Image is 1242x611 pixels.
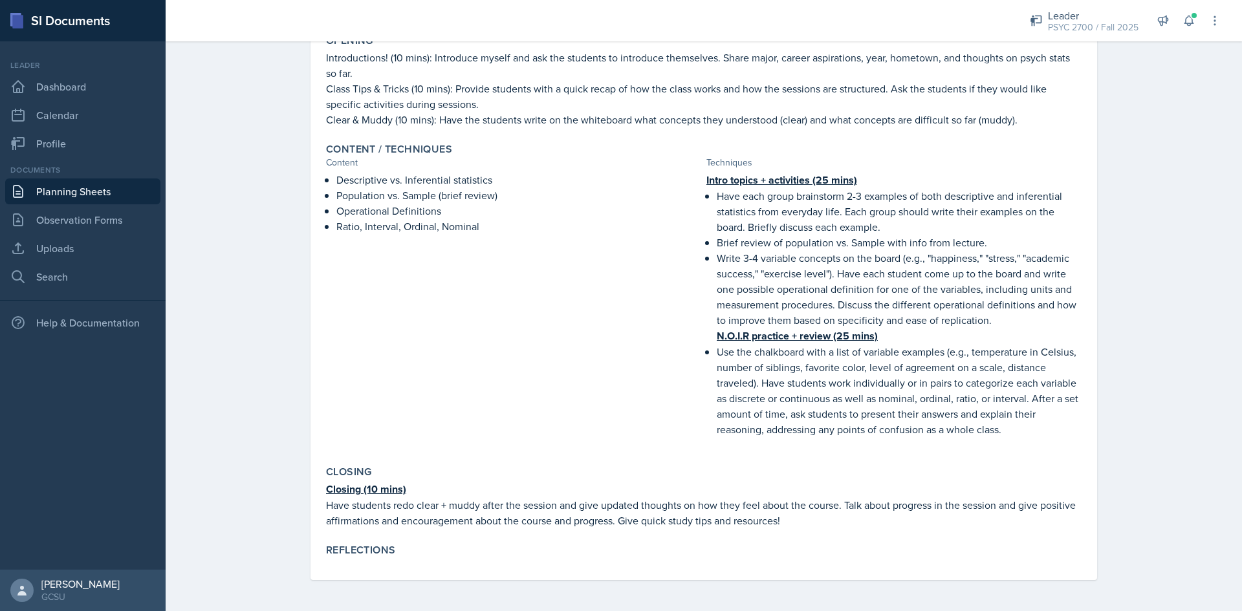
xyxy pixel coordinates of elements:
[336,219,701,234] p: Ratio, Interval, Ordinal, Nominal
[5,178,160,204] a: Planning Sheets
[326,497,1082,528] p: Have students redo clear + muddy after the session and give updated thoughts on how they feel abo...
[326,156,701,169] div: Content
[5,131,160,156] a: Profile
[717,344,1082,437] p: Use the chalkboard with a list of variable examples (e.g., temperature in Celsius, number of sibl...
[326,482,406,497] u: Closing (10 mins)
[336,203,701,219] p: Operational Definitions
[326,34,373,47] label: Opening
[717,250,1082,328] p: Write 3-4 variable concepts on the board (e.g., "happiness," "stress," "academic success," "exerc...
[5,264,160,290] a: Search
[1048,21,1138,34] div: PSYC 2700 / Fall 2025
[5,235,160,261] a: Uploads
[717,235,1082,250] p: Brief review of population vs. Sample with info from lecture.
[5,207,160,233] a: Observation Forms
[5,74,160,100] a: Dashboard
[5,59,160,71] div: Leader
[41,577,120,590] div: [PERSON_NAME]
[326,112,1082,127] p: Clear & Muddy (10 mins): Have the students write on the whiteboard what concepts they understood ...
[706,173,857,188] u: Intro topics + activities (25 mins)
[336,172,701,188] p: Descriptive vs. Inferential statistics
[41,590,120,603] div: GCSU
[326,81,1082,112] p: Class Tips & Tricks (10 mins): Provide students with a quick recap of how the class works and how...
[336,188,701,203] p: Population vs. Sample (brief review)
[326,466,372,478] label: Closing
[706,156,1082,169] div: Techniques
[5,102,160,128] a: Calendar
[1048,8,1138,23] div: Leader
[5,310,160,336] div: Help & Documentation
[5,164,160,176] div: Documents
[326,544,395,557] label: Reflections
[326,50,1082,81] p: Introductions! (10 mins): Introduce myself and ask the students to introduce themselves. Share ma...
[717,188,1082,235] p: Have each group brainstorm 2-3 examples of both descriptive and inferential statistics from every...
[326,143,452,156] label: Content / Techniques
[717,328,878,343] u: N.O.I.R practice + review (25 mins)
